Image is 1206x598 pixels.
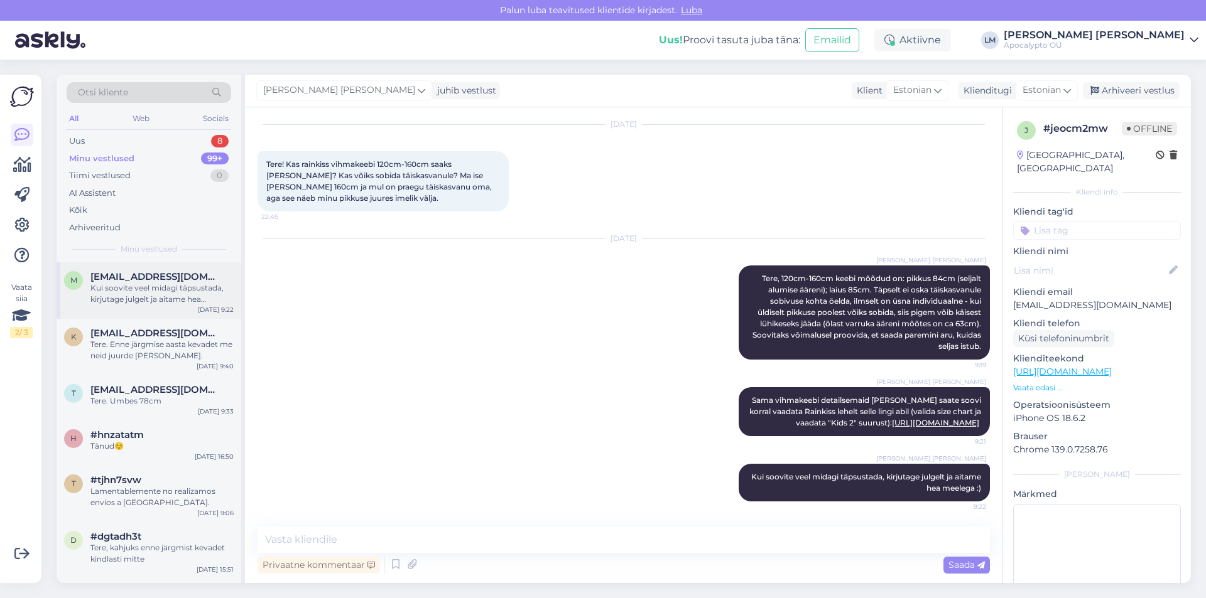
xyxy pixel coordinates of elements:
span: tart.liis@gmail.com [90,384,221,395]
div: 8 [211,135,229,147]
div: [DATE] 15:51 [197,565,234,574]
span: d [70,535,77,545]
div: Kõik [69,204,87,216]
img: Askly Logo [10,85,34,109]
div: [DATE] [258,119,990,130]
span: Offline [1122,122,1177,136]
div: Tere, kahjuks enne järgmist kevadet kindlasti mitte [90,542,234,565]
p: Brauser [1013,430,1181,443]
span: m [70,275,77,285]
div: # jeocm2mw [1043,121,1122,136]
div: 99+ [201,152,229,165]
span: h [70,434,77,443]
div: Tiimi vestlused [69,169,131,182]
div: 0 [210,169,229,182]
div: [DATE] 9:22 [198,305,234,314]
div: [PERSON_NAME] [1013,469,1181,480]
div: Socials [200,110,231,127]
div: All [67,110,81,127]
span: k [71,332,77,341]
span: Luba [677,4,706,16]
p: Vaata edasi ... [1013,382,1181,393]
span: t [72,388,76,398]
div: Tänud☺️ [90,440,234,452]
div: Vaata siia [10,282,33,338]
div: Arhiveeri vestlus [1083,82,1180,99]
div: [DATE] 16:50 [195,452,234,461]
span: kristiina.koort@gmail.com [90,328,221,339]
span: Otsi kliente [78,86,128,99]
div: Klienditugi [959,84,1012,97]
div: Tere. Enne järgmise aasta kevadet me neid juurde [PERSON_NAME]. [90,339,234,361]
span: Estonian [893,83,932,97]
p: Operatsioonisüsteem [1013,398,1181,412]
span: [PERSON_NAME] [PERSON_NAME] [876,255,986,265]
span: j [1024,125,1028,135]
p: iPhone OS 18.6.2 [1013,412,1181,425]
span: #hnzatatm [90,429,144,440]
div: Privaatne kommentaar [258,557,380,574]
a: [URL][DOMAIN_NAME] [1013,366,1112,377]
div: Aktiivne [874,29,951,51]
span: #tjhn7svw [90,474,141,486]
span: 9:19 [939,360,986,370]
button: Emailid [805,28,859,52]
div: Tere. Umbes 78cm [90,395,234,407]
div: Kui soovite veel midagi täpsustada, kirjutage julgelt ja aitame hea meelega :) [90,282,234,305]
span: t [72,479,76,488]
p: Chrome 139.0.7258.76 [1013,443,1181,456]
div: Uus [69,135,85,147]
div: [DATE] 9:06 [197,508,234,518]
div: [GEOGRAPHIC_DATA], [GEOGRAPHIC_DATA] [1017,149,1156,175]
p: Kliendi telefon [1013,317,1181,330]
p: [EMAIL_ADDRESS][DOMAIN_NAME] [1013,299,1181,312]
span: [PERSON_NAME] [PERSON_NAME] [263,83,415,97]
div: 2 / 3 [10,327,33,338]
p: Kliendi email [1013,286,1181,299]
span: Kui soovite veel midagi täpsustada, kirjutage julgelt ja aitame hea meelega :) [751,472,983,493]
p: Märkmed [1013,488,1181,501]
div: AI Assistent [69,187,116,200]
span: Tere, 120cm-160cm keebi mõõdud on: pikkus 84cm (seljalt alumise ääreni); laius 85cm. Täpselt ei o... [752,274,983,351]
span: 9:22 [939,502,986,511]
div: [DATE] [258,233,990,244]
span: Minu vestlused [121,243,177,255]
div: Arhiveeritud [69,222,121,234]
span: Saada [948,559,985,570]
span: Sama vihmakeebi detailsemaid [PERSON_NAME] saate soovi korral vaadata Rainkiss lehelt selle lingi... [749,395,983,427]
p: Kliendi tag'id [1013,205,1181,218]
div: Lamentablemente no realizamos envíos a [GEOGRAPHIC_DATA]. [90,486,234,508]
div: LM [981,31,999,49]
div: Küsi telefoninumbrit [1013,330,1114,347]
span: [PERSON_NAME] [PERSON_NAME] [876,377,986,387]
input: Lisa nimi [1014,264,1166,277]
div: [DATE] 9:33 [198,407,234,416]
span: [PERSON_NAME] [PERSON_NAME] [876,454,986,463]
span: Tere! Kas rainkiss vihmakeebi 120cm-160cm saaks [PERSON_NAME]? Kas võiks sobida täiskasvanule? Ma... [266,159,494,203]
div: Kliendi info [1013,186,1181,198]
div: Minu vestlused [69,152,134,165]
div: Proovi tasuta juba täna: [659,33,800,48]
p: Kliendi nimi [1013,245,1181,258]
p: Klienditeekond [1013,352,1181,365]
a: [PERSON_NAME] [PERSON_NAME]Apocalypto OÜ [1004,30,1198,50]
span: 9:21 [939,437,986,446]
div: [PERSON_NAME] [PERSON_NAME] [1004,30,1185,40]
div: Apocalypto OÜ [1004,40,1185,50]
input: Lisa tag [1013,221,1181,240]
div: Web [130,110,152,127]
span: #dgtadh3t [90,531,141,542]
a: [URL][DOMAIN_NAME] [892,418,979,427]
span: Estonian [1023,83,1061,97]
div: juhib vestlust [432,84,496,97]
b: Uus! [659,34,683,46]
div: [DATE] 9:40 [197,361,234,371]
div: Klient [852,84,883,97]
span: mk118629@gmail.com [90,271,221,282]
span: 22:45 [261,212,308,222]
